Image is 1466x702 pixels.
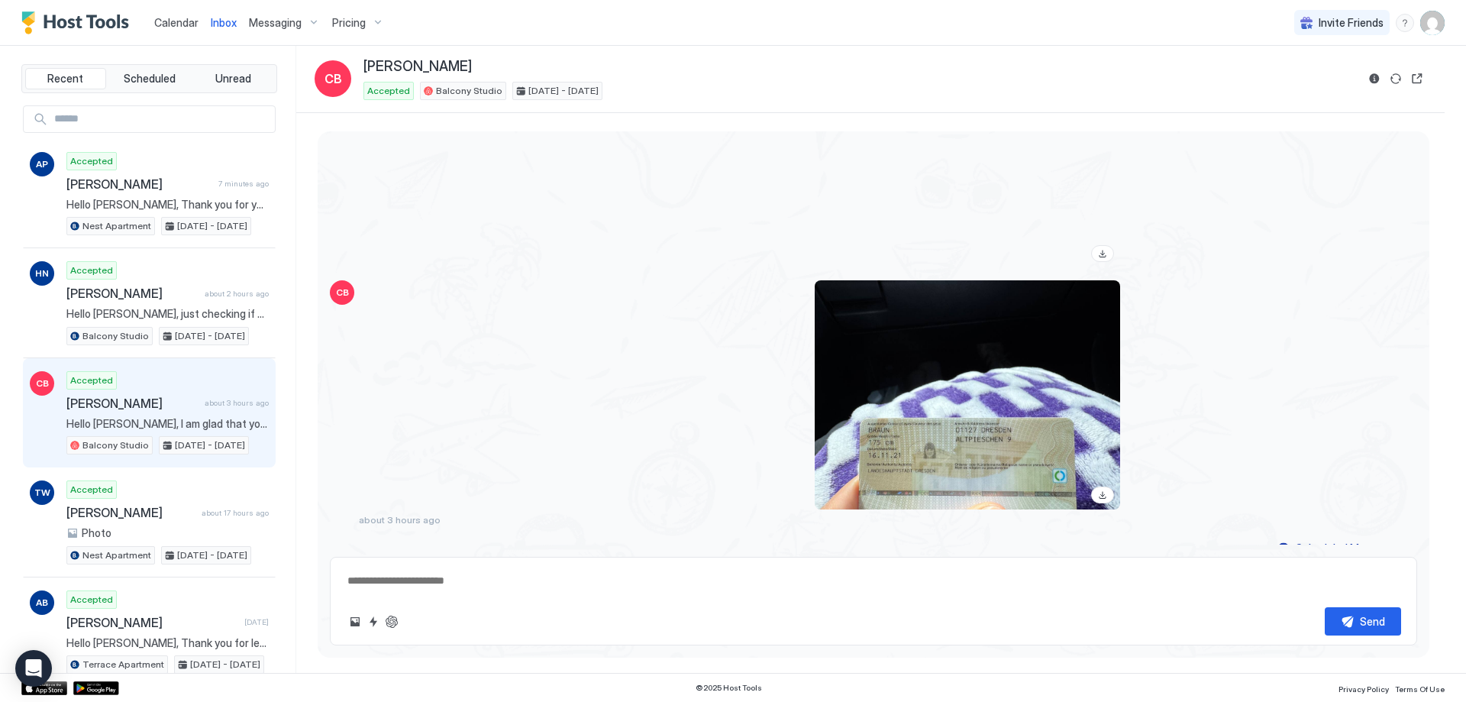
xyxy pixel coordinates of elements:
span: [DATE] - [DATE] [175,329,245,343]
span: Nest Apartment [82,548,151,562]
div: tab-group [21,64,277,93]
span: Recent [47,72,83,86]
span: about 2 hours ago [205,289,269,299]
span: Accepted [70,593,113,607]
button: Unread [192,68,273,89]
button: Scheduled [109,68,190,89]
span: AB [36,596,48,610]
span: CB [36,377,49,390]
span: Inbox [211,16,237,29]
span: Photo [82,526,111,540]
div: Open Intercom Messenger [15,650,52,687]
a: Terms Of Use [1395,680,1445,696]
span: Unread [215,72,251,86]
a: Download [1091,487,1114,503]
button: Sync reservation [1387,70,1405,88]
span: about 17 hours ago [202,508,269,518]
span: [DATE] - [DATE] [528,84,599,98]
span: Pricing [332,16,366,30]
span: Scheduled [124,72,176,86]
span: © 2025 Host Tools [696,683,762,693]
span: HN [35,267,49,280]
div: Scheduled Messages [1296,540,1400,556]
span: [DATE] - [DATE] [177,219,247,233]
span: Messaging [249,16,302,30]
span: [DATE] - [DATE] [177,548,247,562]
span: CB [336,286,349,299]
span: Balcony Studio [436,84,502,98]
span: about 3 hours ago [205,398,269,408]
a: Privacy Policy [1338,680,1389,696]
span: Accepted [70,154,113,168]
a: Calendar [154,15,199,31]
button: ChatGPT Auto Reply [383,613,401,631]
span: Hello [PERSON_NAME], Thank you for letting me know and for your kind words. I appreciate your hon... [66,636,269,650]
span: about 3 hours ago [359,514,441,526]
span: [DATE] - [DATE] [175,438,245,452]
button: Reservation information [1365,70,1384,88]
span: [PERSON_NAME] [66,396,199,411]
span: [PERSON_NAME] [363,58,472,76]
a: App Store [21,681,67,695]
a: Download [1091,245,1114,262]
span: Accepted [367,84,410,98]
span: Balcony Studio [82,329,149,343]
div: Send [1360,613,1385,629]
span: Hello [PERSON_NAME], just checking if you managed to check in without problems? Is everything up ... [66,307,269,321]
button: Open reservation [1408,70,1426,88]
span: Accepted [70,483,113,497]
button: Send [1325,607,1401,636]
span: [PERSON_NAME] [66,176,212,192]
span: Terrace Apartment [82,658,164,671]
button: Scheduled Messages [1275,538,1417,558]
span: Hello [PERSON_NAME], Thank you for your kind words! I'm so glad you enjoyed your stay and I appre... [66,198,269,212]
span: Balcony Studio [82,438,149,452]
span: [PERSON_NAME] [66,286,199,301]
a: Google Play Store [73,681,119,695]
span: Accepted [70,264,113,277]
button: Recent [25,68,106,89]
div: menu [1396,14,1414,32]
button: Quick reply [364,613,383,631]
span: Terms Of Use [1395,684,1445,694]
span: Nest Apartment [82,219,151,233]
input: Input Field [48,106,275,132]
span: Accepted [70,374,113,387]
span: Invite Friends [1319,16,1384,30]
span: [DATE] - [DATE] [190,658,260,671]
a: Inbox [211,15,237,31]
span: 7 minutes ago [218,179,269,189]
div: User profile [1420,11,1445,35]
button: Upload image [346,613,364,631]
span: Calendar [154,16,199,29]
span: Hello [PERSON_NAME], I am glad that you choose my apartment to book! My apartment will be ready f... [66,417,269,431]
a: Host Tools Logo [21,11,136,34]
span: [PERSON_NAME] [66,615,238,630]
span: [PERSON_NAME] [66,505,195,520]
div: View image [815,280,1120,510]
span: AP [36,157,48,171]
span: [DATE] [244,617,269,627]
span: TW [34,486,50,500]
span: Privacy Policy [1338,684,1389,694]
span: CB [325,70,342,88]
